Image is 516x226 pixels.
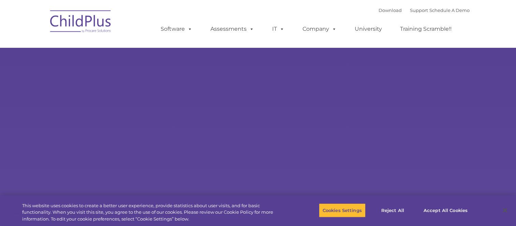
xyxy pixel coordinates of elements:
a: Company [296,22,343,36]
button: Accept All Cookies [420,203,471,217]
a: Schedule A Demo [429,8,470,13]
button: Close [498,203,513,218]
a: Download [379,8,402,13]
button: Cookies Settings [319,203,366,217]
a: Support [410,8,428,13]
img: ChildPlus by Procare Solutions [47,5,115,40]
a: Assessments [204,22,261,36]
a: Software [154,22,199,36]
button: Reject All [371,203,414,217]
a: University [348,22,389,36]
a: Training Scramble!! [393,22,458,36]
a: IT [265,22,291,36]
div: This website uses cookies to create a better user experience, provide statistics about user visit... [22,202,284,223]
font: | [379,8,470,13]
